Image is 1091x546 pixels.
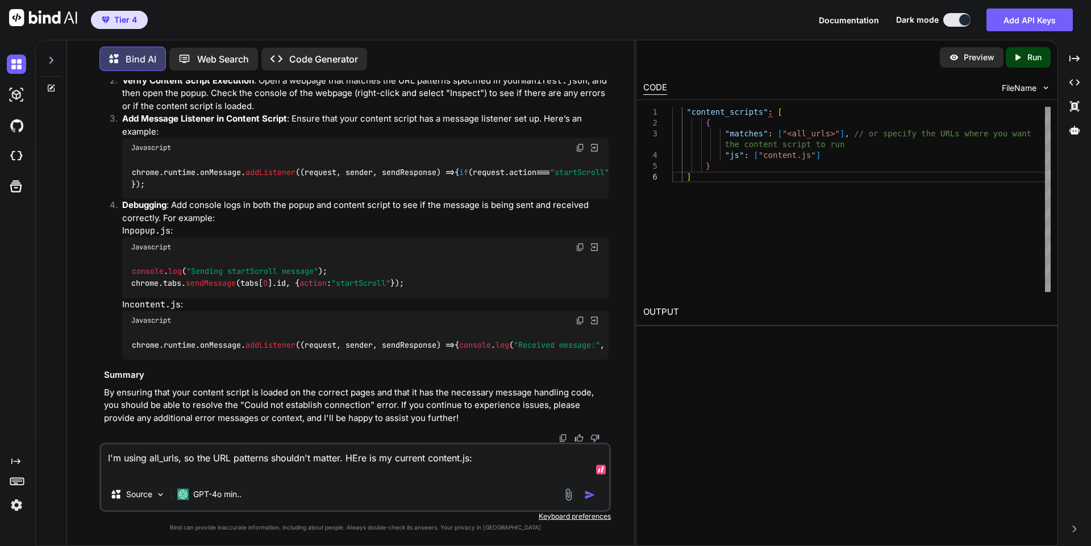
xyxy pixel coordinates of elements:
[114,14,137,26] span: Tier 4
[495,340,509,350] span: log
[768,107,772,116] span: :
[589,143,599,153] img: Open in Browser
[459,167,468,177] span: if
[102,16,110,23] img: premium
[193,489,241,500] p: GPT-4o min..
[131,265,405,289] code: . ( ); chrome. . (tabs[ ]. , { : });
[7,147,26,166] img: cloudideIcon
[706,161,710,170] span: }
[1002,82,1036,94] span: FileName
[816,151,821,160] span: ]
[643,128,657,139] div: 3
[964,52,994,63] p: Preview
[99,512,611,521] p: Keyboard preferences
[844,129,849,138] span: ,
[300,167,455,177] span: ( ) =>
[122,199,166,210] strong: Debugging
[589,242,599,252] img: Open in Browser
[819,15,879,25] span: Documentation
[706,118,710,127] span: {
[590,434,599,443] img: dislike
[636,299,1057,326] h2: OUTPUT
[122,199,609,224] p: : Add console logs in both the popup and content script to see if the message is being sent and r...
[509,167,536,177] span: action
[7,55,26,74] img: darkChat
[131,143,171,152] span: Javascript
[782,129,840,138] span: "<all_urls>"
[305,340,436,350] span: request, sender, sendResponse
[131,339,760,351] code: chrome. . . ( { . ( , request); });
[854,129,1031,138] span: // or specify the URLs where you want
[99,523,611,532] p: Bind can provide inaccurate information, including about people. Always double-check its answers....
[300,340,455,350] span: ( ) =>
[643,150,657,161] div: 4
[576,243,585,252] img: copy
[289,52,358,66] p: Code Generator
[7,85,26,105] img: darkAi-studio
[724,129,768,138] span: "matches"
[724,140,844,149] span: the content script to run
[576,316,585,325] img: copy
[131,243,171,252] span: Javascript
[777,107,782,116] span: [
[305,167,436,177] span: request, sender, sendResponse
[1041,83,1051,93] img: chevron down
[156,490,165,499] img: Pick Models
[168,266,182,277] span: log
[819,14,879,26] button: Documentation
[576,143,585,152] img: copy
[744,151,748,160] span: :
[186,278,236,288] span: sendMessage
[514,340,600,350] span: "Received message:"
[164,167,195,177] span: runtime
[562,488,575,501] img: attachment
[122,74,609,113] p: : Open a webpage that matches the URL patterns specified in your , and then open the popup. Check...
[245,167,295,177] span: addListener
[122,112,609,138] p: : Ensure that your content script has a message listener set up. Here’s an example:
[122,75,254,86] strong: Verify Content Script Execution
[277,278,286,288] span: id
[459,340,491,350] span: console
[130,225,170,236] code: popup.js
[521,75,588,86] code: manifest.json
[574,434,584,443] img: like
[131,316,171,325] span: Javascript
[177,489,189,500] img: GPT-4o mini
[9,9,77,26] img: Bind AI
[299,278,327,288] span: action
[758,151,815,160] span: "content.js"
[686,172,691,181] span: ]
[643,172,657,182] div: 6
[559,434,568,443] img: copy
[724,151,744,160] span: "js"
[686,107,768,116] span: "content_scripts"
[840,129,844,138] span: ]
[643,118,657,128] div: 2
[550,167,609,177] span: "startScroll"
[122,224,609,237] p: In :
[91,11,148,29] button: premiumTier 4
[197,52,249,66] p: Web Search
[643,81,667,95] div: CODE
[643,107,657,118] div: 1
[186,266,318,277] span: "Sending startScroll message"
[130,299,181,310] code: content.js
[164,340,195,350] span: runtime
[200,167,241,177] span: onMessage
[122,113,287,124] strong: Add Message Listener in Content Script
[104,386,609,425] p: By ensuring that your content script is loaded on the correct pages and that it has the necessary...
[7,495,26,515] img: settings
[122,298,609,311] p: In :
[126,52,156,66] p: Bind AI
[753,151,758,160] span: [
[768,129,772,138] span: :
[584,489,596,501] img: icon
[104,369,609,382] h3: Summary
[589,315,599,326] img: Open in Browser
[896,14,939,26] span: Dark mode
[1027,52,1042,63] p: Run
[263,278,268,288] span: 0
[101,444,609,478] textarea: I'm using all_urls, so the URL patterns shouldn't matter. HEre is my current content.js:
[7,116,26,135] img: githubDark
[132,266,164,277] span: console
